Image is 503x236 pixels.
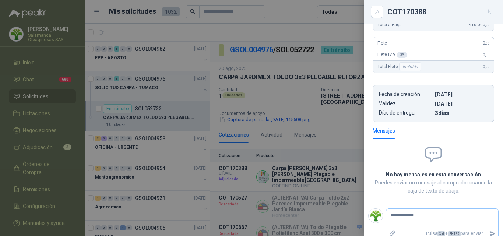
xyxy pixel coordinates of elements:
[379,101,432,107] p: Validez
[485,23,489,27] span: ,00
[399,62,421,71] div: Incluido
[483,52,489,57] span: 0
[377,22,403,27] span: Total a Pagar
[387,6,494,18] div: COT170388
[485,53,489,57] span: ,00
[377,62,423,71] span: Total Flete
[369,209,383,223] img: Company Logo
[373,127,395,135] div: Mensajes
[485,41,489,45] span: ,00
[373,179,494,195] p: Puedes enviar un mensaje al comprador usando la caja de texto de abajo.
[373,170,494,179] h2: No hay mensajes en esta conversación
[483,40,489,46] span: 0
[435,91,488,98] p: [DATE]
[397,52,407,58] div: 0 %
[485,65,489,69] span: ,00
[377,40,387,46] span: Flete
[379,110,432,116] p: Días de entrega
[435,110,488,116] p: 3 dias
[373,7,381,16] button: Close
[379,91,432,98] p: Fecha de creación
[469,22,489,27] span: 410.000
[435,101,488,107] p: [DATE]
[377,52,407,58] span: Flete IVA
[483,64,489,69] span: 0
